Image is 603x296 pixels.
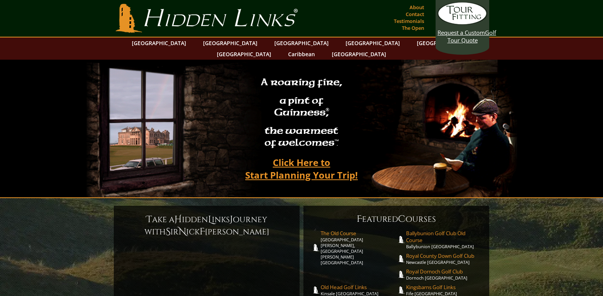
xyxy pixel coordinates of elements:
[406,268,482,275] span: Royal Dornoch Golf Club
[200,226,205,238] span: F
[406,252,482,265] a: Royal County Down Golf ClubNewcastle [GEOGRAPHIC_DATA]
[408,2,426,13] a: About
[404,9,426,20] a: Contact
[165,226,170,238] span: S
[321,284,397,291] span: Old Head Golf Links
[406,252,482,259] span: Royal County Down Golf Club
[311,213,482,225] h6: eatured ourses
[400,23,426,33] a: The Open
[121,213,292,238] h6: ake a idden inks ourney with ir ick [PERSON_NAME]
[208,213,212,226] span: L
[342,37,404,49] a: [GEOGRAPHIC_DATA]
[406,230,482,249] a: Ballybunion Golf Club Old CourseBallybunion [GEOGRAPHIC_DATA]
[256,73,347,153] h2: A roaring fire, a pint of Guinness , the warmest of welcomes™.
[413,37,475,49] a: [GEOGRAPHIC_DATA]
[199,37,261,49] a: [GEOGRAPHIC_DATA]
[174,213,182,226] span: H
[438,2,487,44] a: Request a CustomGolf Tour Quote
[321,230,397,265] a: The Old Course[GEOGRAPHIC_DATA][PERSON_NAME], [GEOGRAPHIC_DATA][PERSON_NAME] [GEOGRAPHIC_DATA]
[438,29,485,36] span: Request a Custom
[238,153,365,184] a: Click Here toStart Planning Your Trip!
[392,16,426,26] a: Testimonials
[357,213,362,225] span: F
[284,49,319,60] a: Caribbean
[179,226,186,238] span: N
[213,49,275,60] a: [GEOGRAPHIC_DATA]
[406,268,482,281] a: Royal Dornoch Golf ClubDornoch [GEOGRAPHIC_DATA]
[321,230,397,237] span: The Old Course
[270,37,333,49] a: [GEOGRAPHIC_DATA]
[406,230,482,244] span: Ballybunion Golf Club Old Course
[406,284,482,291] span: Kingsbarns Golf Links
[398,213,406,225] span: C
[128,37,190,49] a: [GEOGRAPHIC_DATA]
[146,213,152,226] span: T
[328,49,390,60] a: [GEOGRAPHIC_DATA]
[230,213,233,226] span: J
